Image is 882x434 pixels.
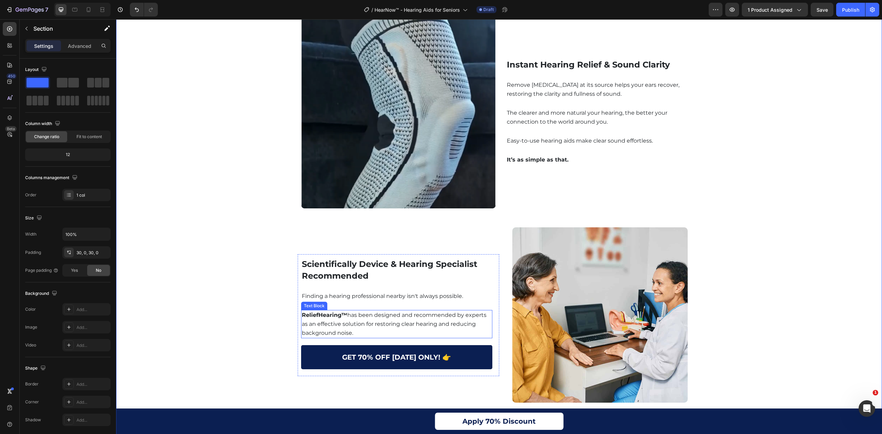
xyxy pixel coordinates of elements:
strong: It’s as simple as that. [391,137,452,144]
div: Color [25,306,36,312]
span: HearNow™ - Hearing Aids for Seniors [375,6,460,13]
div: Add... [76,342,109,349]
div: Order [25,192,37,198]
span: No [96,267,101,273]
p: Easy-to-use hearing aids make clear sound effortless. [391,117,581,126]
span: Save [817,7,828,13]
button: Publish [836,3,865,17]
span: 1 [873,390,878,395]
span: Change ratio [34,134,59,140]
div: Shape [25,364,47,373]
div: Size [25,214,43,223]
div: Width [25,231,37,237]
a: Apply 70% Discount [319,393,447,411]
button: Save [811,3,833,17]
div: Columns management [25,173,79,183]
div: Publish [842,6,859,13]
div: Add... [76,324,109,331]
p: Finding a hearing professional nearby isn't always possible. [186,272,376,281]
div: Video [25,342,36,348]
p: Section [33,24,90,33]
div: Beta [5,126,17,132]
span: Fit to content [76,134,102,140]
h2: Instant Hearing Relief & Sound Clarity [390,39,581,52]
div: Image [25,324,37,330]
img: gempages_555058206901011322-6b5b41de-47d1-4995-b972-02821c4cd229.jpg [396,208,572,383]
button: 7 [3,3,51,17]
button: 1 product assigned [742,3,808,17]
input: Auto [63,228,110,240]
p: Remove [MEDICAL_DATA] at its source helps your ears recover, restoring the clarity and fullness o... [391,61,581,79]
iframe: Design area [116,19,882,434]
div: Column width [25,119,62,128]
div: Page padding [25,267,59,273]
p: 7 [45,6,48,14]
div: Add... [76,399,109,405]
div: 12 [27,150,109,159]
span: / [371,6,373,13]
strong: ReliefHearing™ [186,292,231,299]
div: 30, 0, 30, 0 [76,250,109,256]
p: has been designed and recommended by experts as an effective solution for restoring clear hearing... [186,291,376,318]
div: Shadow [25,417,41,423]
p: Settings [34,42,53,50]
div: Add... [76,417,109,423]
div: Layout [25,65,48,74]
div: Add... [76,307,109,313]
div: Add... [76,381,109,387]
p: Advanced [68,42,91,50]
div: 1 col [76,192,109,198]
div: Background [25,289,59,298]
span: Draft [483,7,494,13]
p: Apply 70% Discount [346,397,420,407]
span: Yes [71,267,78,273]
div: 450 [7,73,17,79]
div: Corner [25,399,39,405]
h2: Scientifically Device & Hearing Specialist Recommended [185,238,376,263]
iframe: Intercom live chat [859,400,875,417]
p: The clearer and more natural your hearing, the better your connection to the world around you. [391,89,581,107]
div: Border [25,381,39,387]
span: 1 product assigned [748,6,792,13]
div: Padding [25,249,41,256]
div: Text Block [186,283,210,290]
a: GET 70% OFF [DATE] ONLY! 👉 [185,326,376,350]
p: GET 70% OFF [DATE] ONLY! 👉 [226,333,335,343]
div: Undo/Redo [130,3,158,17]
